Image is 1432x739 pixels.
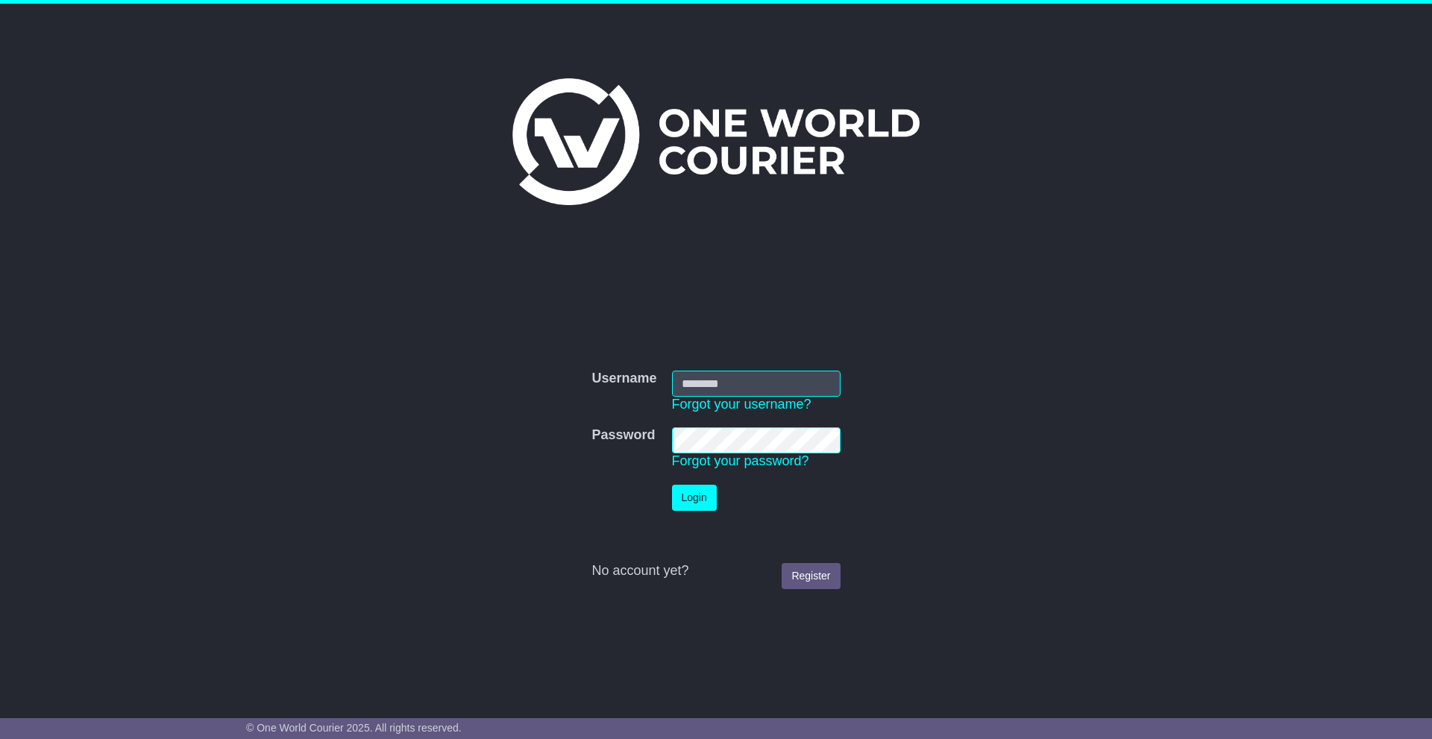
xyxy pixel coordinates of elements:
label: Password [591,427,655,444]
button: Login [672,485,717,511]
img: One World [512,78,920,205]
label: Username [591,371,656,387]
span: © One World Courier 2025. All rights reserved. [246,722,462,734]
a: Forgot your password? [672,453,809,468]
a: Register [782,563,840,589]
div: No account yet? [591,563,840,579]
a: Forgot your username? [672,397,811,412]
